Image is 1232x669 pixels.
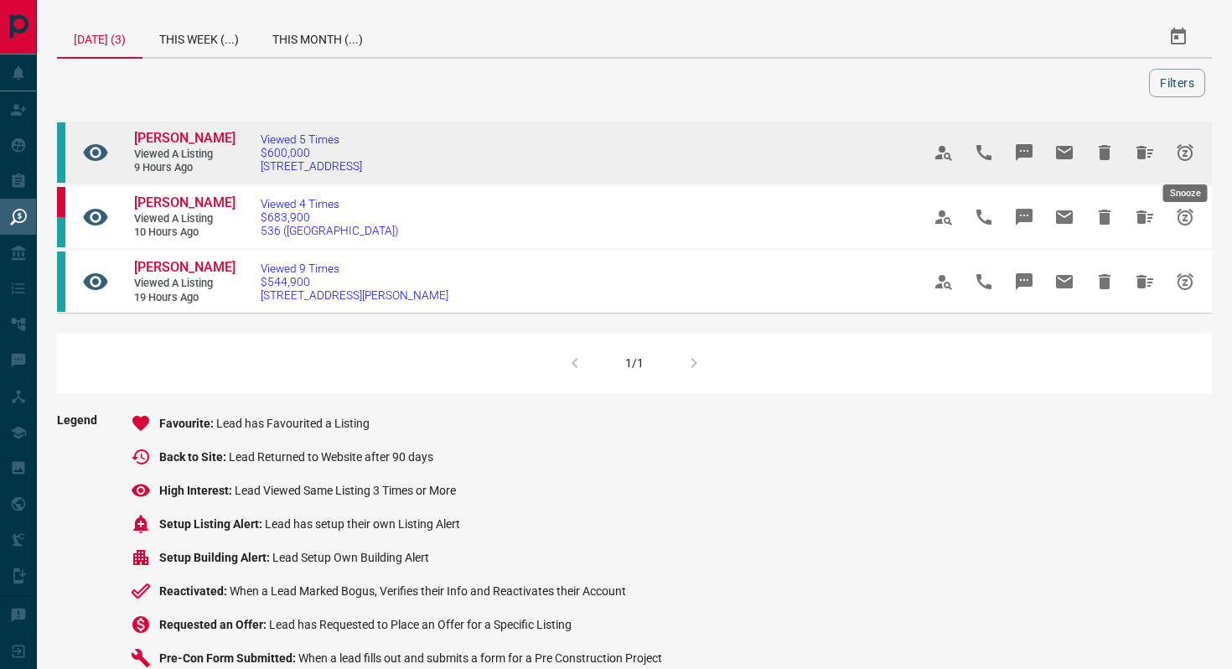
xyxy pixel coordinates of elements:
span: Lead has setup their own Listing Alert [265,517,460,531]
span: Reactivated [159,584,230,598]
span: Lead Viewed Same Listing 3 Times or More [235,484,456,497]
span: High Interest [159,484,235,497]
span: Viewed 9 Times [261,262,448,275]
div: condos.ca [57,252,65,312]
div: 1/1 [625,356,644,370]
span: Requested an Offer [159,618,269,631]
span: Hide [1084,262,1125,302]
span: 10 hours ago [134,226,235,240]
div: condos.ca [57,122,65,183]
a: Viewed 9 Times$544,900[STREET_ADDRESS][PERSON_NAME] [261,262,448,302]
span: Hide All from Lok Ting WONG [1125,132,1165,173]
span: Call [964,132,1004,173]
span: Message [1004,197,1044,237]
span: Message [1004,132,1044,173]
span: Viewed 4 Times [261,197,398,210]
span: When a lead fills out and submits a form for a Pre Construction Project [298,651,662,665]
span: Favourite [159,417,216,430]
span: View Profile [924,197,964,237]
span: Lead has Requested to Place an Offer for a Specific Listing [269,618,572,631]
div: This Month (...) [256,17,380,57]
span: View Profile [924,262,964,302]
span: [PERSON_NAME] [134,194,236,210]
a: [PERSON_NAME] [134,130,235,148]
span: Snooze [1165,132,1205,173]
span: Email [1044,132,1084,173]
span: Viewed a Listing [134,148,235,162]
span: Call [964,262,1004,302]
span: $600,000 [261,146,362,159]
div: Snooze [1163,184,1208,202]
span: Snooze [1165,262,1205,302]
span: [PERSON_NAME] [134,259,236,275]
span: Snooze [1165,197,1205,237]
span: Lead has Favourited a Listing [216,417,370,430]
span: Viewed 5 Times [261,132,362,146]
span: Email [1044,197,1084,237]
span: Email [1044,262,1084,302]
a: [PERSON_NAME] [134,194,235,212]
span: Hide [1084,197,1125,237]
span: Call [964,197,1004,237]
span: $544,900 [261,275,448,288]
span: 19 hours ago [134,291,235,305]
span: 536 ([GEOGRAPHIC_DATA]) [261,224,398,237]
span: View Profile [924,132,964,173]
span: Message [1004,262,1044,302]
div: [DATE] (3) [57,17,142,59]
span: Hide All from Sourav Slathia [1125,197,1165,237]
span: Hide [1084,132,1125,173]
span: When a Lead Marked Bogus, Verifies their Info and Reactivates their Account [230,584,626,598]
span: [STREET_ADDRESS] [261,159,362,173]
span: [STREET_ADDRESS][PERSON_NAME] [261,288,448,302]
span: Viewed a Listing [134,277,235,291]
div: property.ca [57,187,65,217]
span: $683,900 [261,210,398,224]
span: Back to Site [159,450,229,464]
span: Setup Listing Alert [159,517,265,531]
span: 9 hours ago [134,161,235,175]
span: Viewed a Listing [134,212,235,226]
span: Setup Building Alert [159,551,272,564]
span: Lead Returned to Website after 90 days [229,450,433,464]
span: Pre-Con Form Submitted [159,651,298,665]
a: Viewed 4 Times$683,900536 ([GEOGRAPHIC_DATA]) [261,197,398,237]
div: This Week (...) [142,17,256,57]
span: Hide All from Marta Baranetska [1125,262,1165,302]
a: Viewed 5 Times$600,000[STREET_ADDRESS] [261,132,362,173]
span: Lead Setup Own Building Alert [272,551,429,564]
a: [PERSON_NAME] [134,259,235,277]
button: Filters [1149,69,1205,97]
div: condos.ca [57,217,65,247]
span: [PERSON_NAME] [134,130,236,146]
button: Select Date Range [1158,17,1198,57]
